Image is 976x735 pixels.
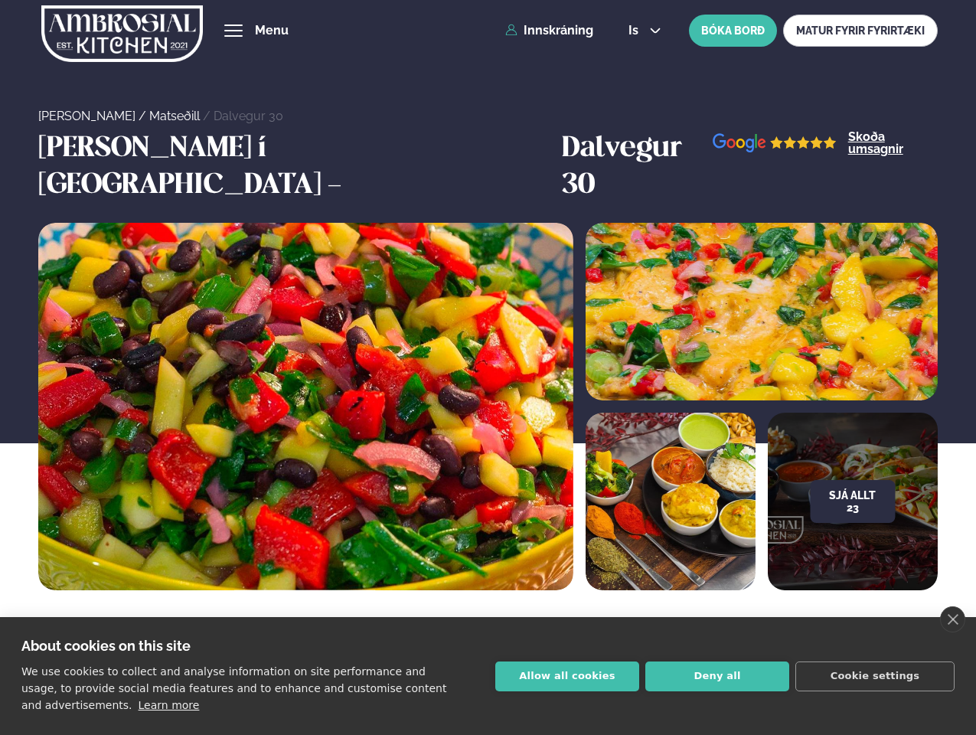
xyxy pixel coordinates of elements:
[38,109,135,123] a: [PERSON_NAME]
[21,665,446,711] p: We use cookies to collect and analyse information on site performance and usage, to provide socia...
[139,109,149,123] span: /
[38,223,573,590] img: image alt
[562,131,713,204] h3: Dalvegur 30
[21,638,191,654] strong: About cookies on this site
[41,2,203,65] img: logo
[149,109,200,123] a: Matseðill
[795,661,955,691] button: Cookie settings
[848,131,938,155] a: Skoða umsagnir
[628,24,643,37] span: is
[38,131,554,204] h3: [PERSON_NAME] í [GEOGRAPHIC_DATA] -
[505,24,593,38] a: Innskráning
[586,413,756,590] img: image alt
[224,21,243,40] button: hamburger
[713,133,837,152] img: image alt
[616,24,674,37] button: is
[203,109,214,123] span: /
[689,15,777,47] button: BÓKA BORÐ
[940,606,965,632] a: close
[214,109,283,123] a: Dalvegur 30
[586,223,938,400] img: image alt
[495,661,639,691] button: Allow all cookies
[783,15,938,47] a: MATUR FYRIR FYRIRTÆKI
[645,661,789,691] button: Deny all
[139,699,200,711] a: Learn more
[810,480,895,523] button: Sjá allt 23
